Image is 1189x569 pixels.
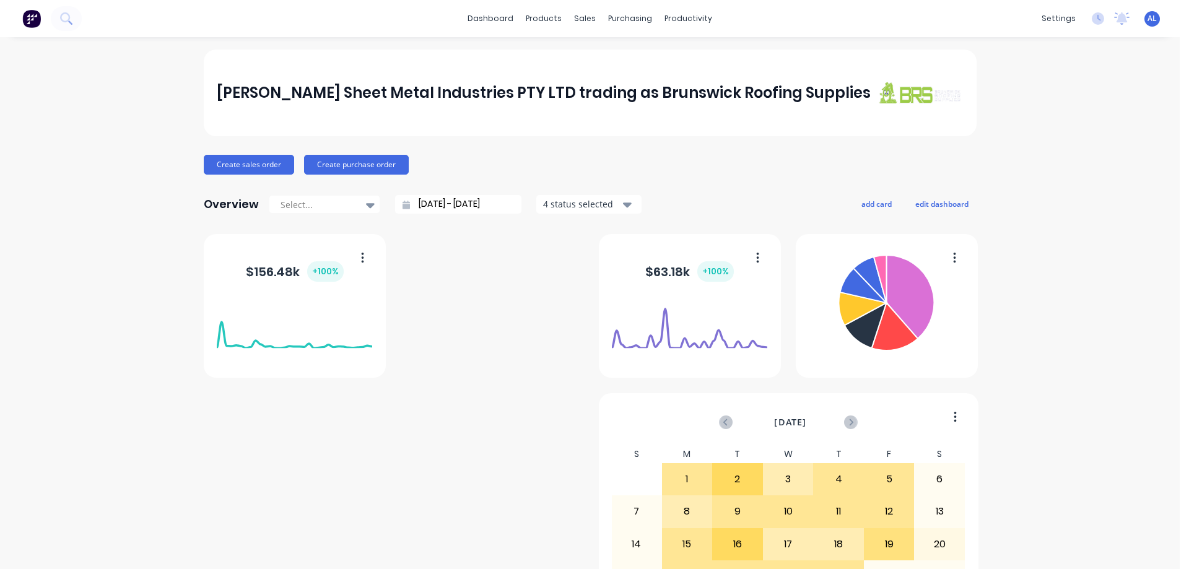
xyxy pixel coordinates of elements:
[713,496,762,527] div: 9
[662,445,713,463] div: M
[814,496,863,527] div: 11
[22,9,41,28] img: Factory
[764,529,813,560] div: 17
[865,496,914,527] div: 12
[907,196,977,212] button: edit dashboard
[713,529,762,560] div: 16
[612,496,661,527] div: 7
[914,445,965,463] div: S
[915,529,964,560] div: 20
[865,529,914,560] div: 19
[774,415,806,429] span: [DATE]
[1148,13,1157,24] span: AL
[204,192,259,217] div: Overview
[763,445,814,463] div: W
[853,196,900,212] button: add card
[813,445,864,463] div: T
[204,155,294,175] button: Create sales order
[611,445,662,463] div: S
[663,464,712,495] div: 1
[864,445,915,463] div: F
[915,496,964,527] div: 13
[461,9,520,28] a: dashboard
[814,464,863,495] div: 4
[543,198,621,211] div: 4 status selected
[814,529,863,560] div: 18
[697,261,734,282] div: + 100 %
[658,9,718,28] div: productivity
[1035,9,1082,28] div: settings
[217,80,871,105] div: [PERSON_NAME] Sheet Metal Industries PTY LTD trading as Brunswick Roofing Supplies
[568,9,602,28] div: sales
[307,261,344,282] div: + 100 %
[602,9,658,28] div: purchasing
[876,81,963,104] img: J A Sheet Metal Industries PTY LTD trading as Brunswick Roofing Supplies
[713,464,762,495] div: 2
[304,155,409,175] button: Create purchase order
[663,496,712,527] div: 8
[612,529,661,560] div: 14
[520,9,568,28] div: products
[764,464,813,495] div: 3
[645,261,734,282] div: $ 63.18k
[764,496,813,527] div: 10
[536,195,642,214] button: 4 status selected
[663,529,712,560] div: 15
[712,445,763,463] div: T
[246,261,344,282] div: $ 156.48k
[915,464,964,495] div: 6
[865,464,914,495] div: 5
